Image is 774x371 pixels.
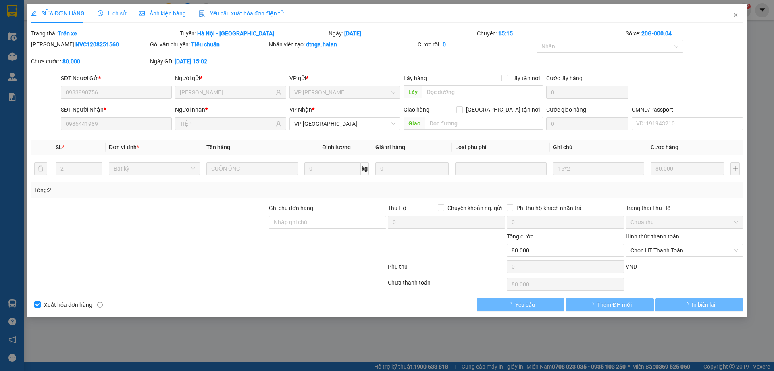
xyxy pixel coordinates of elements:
span: Lấy [404,85,422,98]
div: VP gửi [289,74,400,83]
div: Tuyến: [179,29,328,38]
b: [DATE] [344,30,361,37]
span: Bất kỳ [114,163,195,175]
span: close [732,12,739,18]
input: Dọc đường [425,117,543,130]
span: VP Nguyễn Văn Cừ [294,86,395,98]
span: Chuyển khoản ng. gửi [444,204,505,213]
input: Tên người nhận [180,119,274,128]
b: 0 [443,41,446,48]
span: In biên lai [692,300,715,309]
span: Yêu cầu xuất hóa đơn điện tử [199,10,284,17]
b: 15:15 [498,30,513,37]
b: 20G-000.04 [641,30,672,37]
span: Tổng cước [507,233,533,240]
div: Cước rồi : [418,40,535,49]
span: picture [139,10,145,16]
b: 80.000 [62,58,80,65]
span: Định lượng [322,144,351,150]
input: Dọc đường [422,85,543,98]
b: Hà Nội - [GEOGRAPHIC_DATA] [197,30,274,37]
input: VD: Bàn, Ghế [206,162,298,175]
img: icon [199,10,205,17]
span: Chưa thu [630,216,738,228]
span: kg [361,162,369,175]
div: Chưa thanh toán [387,278,506,292]
span: Lịch sử [98,10,126,17]
span: Tên hàng [206,144,230,150]
th: Loại phụ phí [452,140,549,155]
label: Cước giao hàng [546,106,586,113]
input: Ghi Chú [553,162,644,175]
label: Ghi chú đơn hàng [269,205,313,211]
div: Phụ thu [387,262,506,276]
input: Tên người gửi [180,88,274,97]
input: 0 [375,162,449,175]
div: Chưa cước : [31,57,148,66]
span: clock-circle [98,10,103,16]
span: loading [506,302,515,307]
span: loading [683,302,692,307]
span: Đơn vị tính [109,144,139,150]
span: Thêm ĐH mới [597,300,631,309]
span: Yêu cầu [515,300,535,309]
div: Trạng thái Thu Hộ [626,204,743,213]
div: Ngày: [328,29,476,38]
span: VP Vĩnh Yên [294,118,395,130]
span: edit [31,10,37,16]
button: plus [730,162,739,175]
label: Hình thức thanh toán [626,233,679,240]
span: SL [56,144,62,150]
div: Người gửi [175,74,286,83]
span: loading [588,302,597,307]
span: Chọn HT Thanh Toán [630,244,738,256]
span: info-circle [97,302,103,308]
span: VP Nhận [289,106,312,113]
div: Nhân viên tạo: [269,40,416,49]
span: SỬA ĐƠN HÀNG [31,10,85,17]
div: SĐT Người Gửi [61,74,172,83]
span: Cước hàng [651,144,678,150]
div: Gói vận chuyển: [150,40,267,49]
div: Tổng: 2 [34,185,299,194]
div: [PERSON_NAME]: [31,40,148,49]
button: Thêm ĐH mới [566,298,653,311]
span: Phí thu hộ khách nhận trả [513,204,585,213]
th: Ghi chú [550,140,647,155]
span: Giá trị hàng [375,144,405,150]
span: Giao [404,117,425,130]
span: Giao hàng [404,106,429,113]
div: Người nhận [175,105,286,114]
span: user [276,121,281,127]
input: Cước lấy hàng [546,86,628,99]
span: Lấy tận nơi [508,74,543,83]
b: NVC1208251560 [75,41,119,48]
b: Trên xe [58,30,77,37]
button: Close [724,4,747,27]
b: Tiêu chuẩn [191,41,220,48]
div: Số xe: [625,29,744,38]
input: 0 [651,162,724,175]
div: CMND/Passport [632,105,743,114]
span: Xuất hóa đơn hàng [41,300,96,309]
label: Cước lấy hàng [546,75,583,81]
span: user [276,90,281,95]
b: dtnga.halan [306,41,337,48]
div: Chuyến: [476,29,625,38]
b: [DATE] 15:02 [175,58,207,65]
input: Ghi chú đơn hàng [269,216,386,229]
button: Yêu cầu [477,298,564,311]
span: Lấy hàng [404,75,427,81]
div: Trạng thái: [30,29,179,38]
div: Ngày GD: [150,57,267,66]
button: In biên lai [655,298,743,311]
input: Cước giao hàng [546,117,628,130]
span: Ảnh kiện hàng [139,10,186,17]
button: delete [34,162,47,175]
div: SĐT Người Nhận [61,105,172,114]
span: VND [626,263,637,270]
span: Thu Hộ [388,205,406,211]
span: [GEOGRAPHIC_DATA] tận nơi [463,105,543,114]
